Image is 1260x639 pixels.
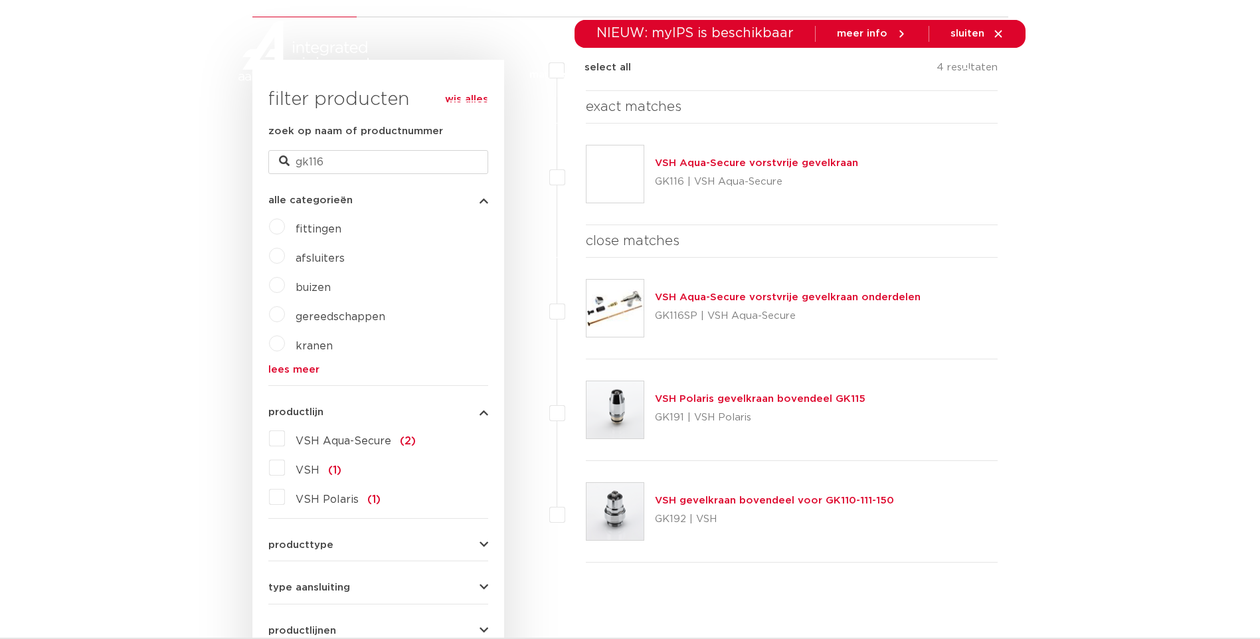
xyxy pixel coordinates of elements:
[296,253,345,264] a: afsluiters
[268,583,488,593] button: type aansluiting
[598,48,668,102] a: toepassingen
[268,150,488,174] input: zoeken
[950,29,984,39] span: sluiten
[695,48,751,102] a: downloads
[328,465,341,476] span: (1)
[847,48,893,102] a: over ons
[655,171,858,193] p: GK116 | VSH Aqua-Secure
[655,509,894,530] p: GK192 | VSH
[778,48,820,102] a: services
[449,48,503,102] a: producten
[296,494,359,505] span: VSH Polaris
[837,28,907,40] a: meer info
[268,365,488,375] a: lees meer
[268,583,350,593] span: type aansluiting
[959,48,972,102] div: my IPS
[296,312,385,322] a: gereedschappen
[950,28,1004,40] a: sluiten
[268,540,333,550] span: producttype
[296,436,391,446] span: VSH Aqua-Secure
[586,280,644,337] img: Thumbnail for VSH Aqua-Secure vorstvrije gevelkraan onderdelen
[586,230,998,252] h4: close matches
[268,626,336,636] span: productlijnen
[268,195,488,205] button: alle categorieën
[655,407,865,428] p: GK191 | VSH Polaris
[268,195,353,205] span: alle categorieën
[400,436,416,446] span: (2)
[529,48,572,102] a: markten
[268,407,488,417] button: productlijn
[268,540,488,550] button: producttype
[268,124,443,139] label: zoek op naam of productnummer
[296,282,331,293] a: buizen
[596,27,794,40] span: NIEUW: myIPS is beschikbaar
[296,341,333,351] a: kranen
[655,394,865,404] a: VSH Polaris gevelkraan bovendeel GK115
[586,96,998,118] h4: exact matches
[586,381,644,438] img: Thumbnail for VSH Polaris gevelkraan bovendeel GK115
[586,145,644,203] img: Thumbnail for VSH Aqua-Secure vorstvrije gevelkraan
[296,465,319,476] span: VSH
[367,494,381,505] span: (1)
[655,292,921,302] a: VSH Aqua-Secure vorstvrije gevelkraan onderdelen
[655,496,894,505] a: VSH gevelkraan bovendeel voor GK110-111-150
[586,483,644,540] img: Thumbnail for VSH gevelkraan bovendeel voor GK110-111-150
[268,407,323,417] span: productlijn
[655,306,921,327] p: GK116SP | VSH Aqua-Secure
[268,626,488,636] button: productlijnen
[655,158,858,168] a: VSH Aqua-Secure vorstvrije gevelkraan
[837,29,887,39] span: meer info
[449,48,893,102] nav: Menu
[296,224,341,234] a: fittingen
